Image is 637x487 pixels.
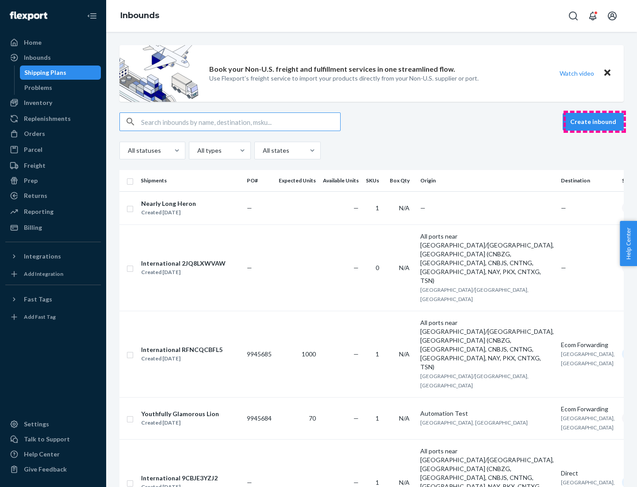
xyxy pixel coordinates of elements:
[209,74,479,83] p: Use Flexport’s freight service to import your products directly from your Non-U.S. supplier or port.
[376,350,379,358] span: 1
[141,208,196,217] div: Created [DATE]
[5,174,101,188] a: Prep
[602,67,613,80] button: Close
[376,264,379,271] span: 0
[120,11,159,20] a: Inbounds
[5,462,101,476] button: Give Feedback
[24,161,46,170] div: Freight
[247,204,252,212] span: —
[399,264,410,271] span: N/A
[319,170,362,191] th: Available Units
[24,313,56,321] div: Add Fast Tag
[376,204,379,212] span: 1
[24,68,66,77] div: Shipping Plans
[420,318,554,371] div: All ports near [GEOGRAPHIC_DATA]/[GEOGRAPHIC_DATA], [GEOGRAPHIC_DATA] (CNBZG, [GEOGRAPHIC_DATA], ...
[141,345,223,354] div: International RFNCQCBFL5
[557,170,618,191] th: Destination
[302,350,316,358] span: 1000
[399,479,410,486] span: N/A
[5,292,101,306] button: Fast Tags
[561,405,615,414] div: Ecom Forwarding
[24,223,42,232] div: Billing
[262,146,263,155] input: All states
[376,479,379,486] span: 1
[420,286,529,302] span: [GEOGRAPHIC_DATA]/[GEOGRAPHIC_DATA], [GEOGRAPHIC_DATA]
[399,414,410,422] span: N/A
[353,264,359,271] span: —
[24,145,42,154] div: Parcel
[24,252,61,261] div: Integrations
[24,435,70,444] div: Talk to Support
[420,373,529,389] span: [GEOGRAPHIC_DATA]/[GEOGRAPHIC_DATA], [GEOGRAPHIC_DATA]
[353,350,359,358] span: —
[5,112,101,126] a: Replenishments
[20,66,101,80] a: Shipping Plans
[24,114,71,123] div: Replenishments
[141,418,219,427] div: Created [DATE]
[243,170,275,191] th: PO#
[141,474,218,483] div: International 9CBJE3YZJ2
[5,267,101,281] a: Add Integration
[24,207,54,216] div: Reporting
[5,127,101,141] a: Orders
[24,38,42,47] div: Home
[561,204,566,212] span: —
[561,415,615,431] span: [GEOGRAPHIC_DATA], [GEOGRAPHIC_DATA]
[5,35,101,50] a: Home
[386,170,417,191] th: Box Qty
[420,409,554,418] div: Automation Test
[561,351,615,367] span: [GEOGRAPHIC_DATA], [GEOGRAPHIC_DATA]
[141,410,219,418] div: Youthfully Glamorous Lion
[5,50,101,65] a: Inbounds
[584,7,602,25] button: Open notifications
[10,12,47,20] img: Flexport logo
[362,170,386,191] th: SKUs
[141,113,340,131] input: Search inbounds by name, destination, msku...
[24,83,52,92] div: Problems
[620,221,637,266] button: Help Center
[24,129,45,138] div: Orders
[24,176,38,185] div: Prep
[5,205,101,219] a: Reporting
[24,465,67,474] div: Give Feedback
[137,170,243,191] th: Shipments
[209,64,455,74] p: Book your Non-U.S. freight and fulfillment services in one streamlined flow.
[564,7,582,25] button: Open Search Box
[417,170,557,191] th: Origin
[5,158,101,173] a: Freight
[24,450,60,459] div: Help Center
[5,143,101,157] a: Parcel
[24,295,52,304] div: Fast Tags
[24,270,63,278] div: Add Integration
[561,469,615,478] div: Direct
[141,259,226,268] div: International 2JQ8LXWVAW
[376,414,379,422] span: 1
[5,447,101,461] a: Help Center
[603,7,621,25] button: Open account menu
[554,67,600,80] button: Watch video
[24,53,51,62] div: Inbounds
[20,81,101,95] a: Problems
[353,414,359,422] span: —
[353,479,359,486] span: —
[5,310,101,324] a: Add Fast Tag
[420,204,426,212] span: —
[141,199,196,208] div: Nearly Long Heron
[420,419,528,426] span: [GEOGRAPHIC_DATA], [GEOGRAPHIC_DATA]
[420,232,554,285] div: All ports near [GEOGRAPHIC_DATA]/[GEOGRAPHIC_DATA], [GEOGRAPHIC_DATA] (CNBZG, [GEOGRAPHIC_DATA], ...
[247,264,252,271] span: —
[127,146,128,155] input: All statuses
[141,268,226,277] div: Created [DATE]
[243,311,275,397] td: 9945685
[24,420,49,429] div: Settings
[243,397,275,439] td: 9945684
[399,204,410,212] span: N/A
[5,432,101,446] a: Talk to Support
[353,204,359,212] span: —
[561,264,566,271] span: —
[83,7,101,25] button: Close Navigation
[5,220,101,235] a: Billing
[247,479,252,486] span: —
